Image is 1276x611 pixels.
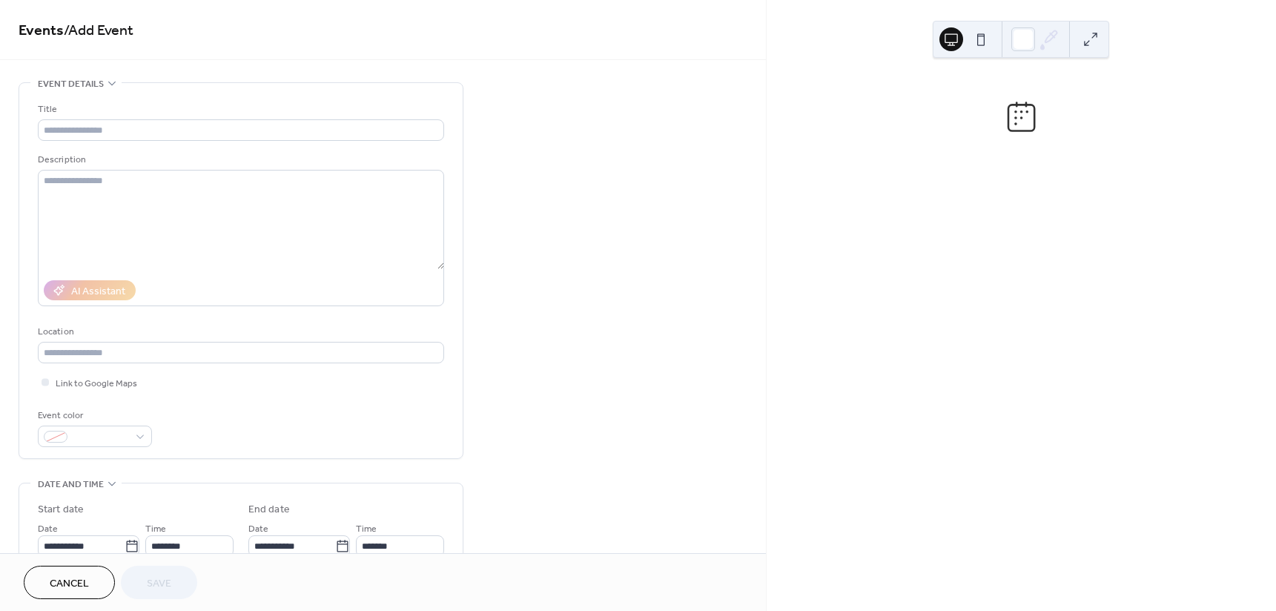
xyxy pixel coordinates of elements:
button: Cancel [24,566,115,599]
div: Event color [38,408,149,423]
span: Date [248,521,268,537]
a: Events [19,16,64,45]
span: Time [145,521,166,537]
span: Link to Google Maps [56,376,137,392]
div: End date [248,502,290,518]
span: Event details [38,76,104,92]
div: Start date [38,502,84,518]
span: Date and time [38,477,104,492]
span: Date [38,521,58,537]
div: Location [38,324,441,340]
div: Title [38,102,441,117]
span: Cancel [50,576,89,592]
span: / Add Event [64,16,133,45]
div: Description [38,152,441,168]
span: Time [356,521,377,537]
